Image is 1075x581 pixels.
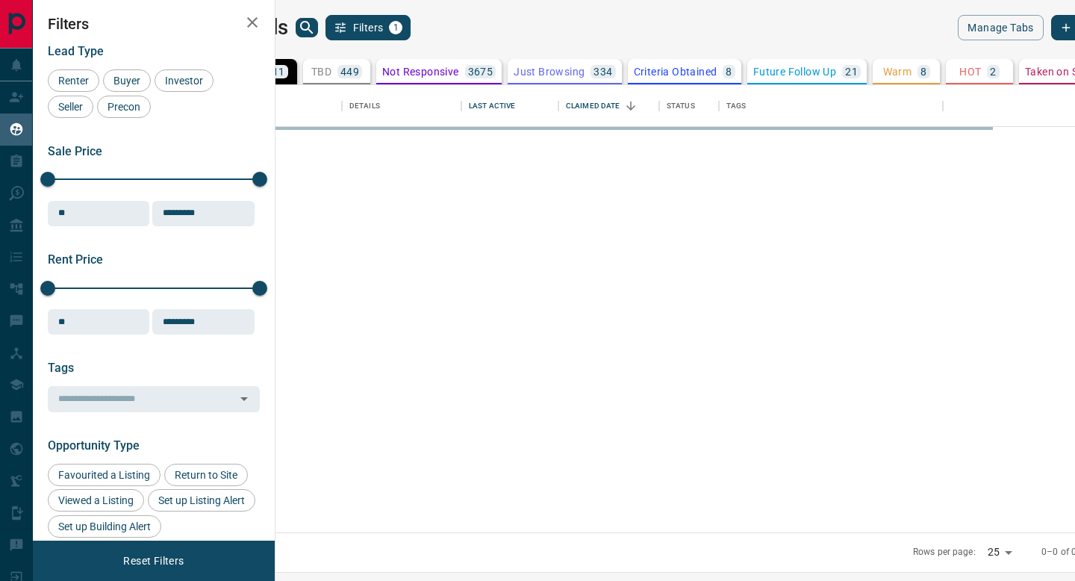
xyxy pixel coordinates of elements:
[469,85,515,127] div: Last Active
[155,69,214,92] div: Investor
[990,66,996,77] p: 2
[237,85,342,127] div: Name
[913,546,976,559] p: Rows per page:
[958,15,1043,40] button: Manage Tabs
[53,469,155,481] span: Favourited a Listing
[593,66,612,77] p: 334
[48,464,161,486] div: Favourited a Listing
[53,521,156,532] span: Set up Building Alert
[659,85,719,127] div: Status
[667,85,695,127] div: Status
[726,85,747,127] div: Tags
[620,96,641,116] button: Sort
[48,44,104,58] span: Lead Type
[959,66,981,77] p: HOT
[234,388,255,409] button: Open
[340,66,359,77] p: 449
[48,15,260,33] h2: Filters
[48,252,103,267] span: Rent Price
[845,66,858,77] p: 21
[48,361,74,375] span: Tags
[349,85,380,127] div: Details
[311,66,331,77] p: TBD
[53,101,88,113] span: Seller
[726,66,732,77] p: 8
[342,85,461,127] div: Details
[753,66,836,77] p: Future Follow Up
[48,144,102,158] span: Sale Price
[982,541,1018,563] div: 25
[920,66,926,77] p: 8
[108,75,146,87] span: Buyer
[566,85,620,127] div: Claimed Date
[53,75,94,87] span: Renter
[148,489,255,512] div: Set up Listing Alert
[382,66,459,77] p: Not Responsive
[113,548,193,574] button: Reset Filters
[103,69,151,92] div: Buyer
[468,66,493,77] p: 3675
[97,96,151,118] div: Precon
[325,15,411,40] button: Filters1
[296,18,318,37] button: search button
[153,494,250,506] span: Set up Listing Alert
[390,22,401,33] span: 1
[719,85,943,127] div: Tags
[558,85,659,127] div: Claimed Date
[48,96,93,118] div: Seller
[102,101,146,113] span: Precon
[164,464,248,486] div: Return to Site
[53,494,139,506] span: Viewed a Listing
[160,75,208,87] span: Investor
[461,85,558,127] div: Last Active
[634,66,717,77] p: Criteria Obtained
[48,438,140,453] span: Opportunity Type
[883,66,912,77] p: Warm
[48,69,99,92] div: Renter
[514,66,585,77] p: Just Browsing
[48,515,161,538] div: Set up Building Alert
[169,469,243,481] span: Return to Site
[48,489,144,512] div: Viewed a Listing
